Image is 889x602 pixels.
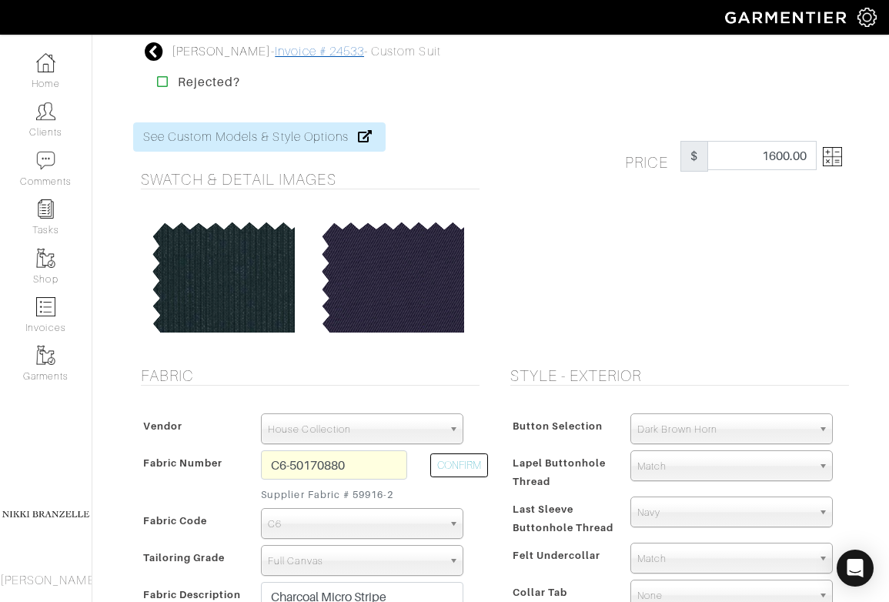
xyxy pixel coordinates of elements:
[510,366,849,385] h5: Style - Exterior
[837,550,874,587] div: Open Intercom Messenger
[857,8,877,27] img: gear-icon-white-bd11855cb880d31180b6d7d6211b90ccbf57a29d726f0c71d8c61bd08dd39cc2.png
[275,45,364,59] a: Invoice # 24533
[133,122,386,152] a: See Custom Models & Style Options
[625,141,680,172] h5: Price
[268,414,443,445] span: House Collection
[513,544,601,567] span: Felt Undercollar
[513,415,603,437] span: Button Selection
[637,543,812,574] span: Match
[268,509,443,540] span: C6
[143,452,223,474] span: Fabric Number
[680,141,708,172] span: $
[172,45,272,59] a: [PERSON_NAME]
[143,415,182,437] span: Vendor
[172,42,441,61] div: - - Custom Suit
[717,4,857,31] img: garmentier-logo-header-white-b43fb05a5012e4ada735d5af1a66efaba907eab6374d6393d1fbf88cb4ef424d.png
[513,452,607,493] span: Lapel Buttonhole Thread
[143,510,208,532] span: Fabric Code
[36,102,55,121] img: clients-icon-6bae9207a08558b7cb47a8932f037763ab4055f8c8b6bfacd5dc20c3e0201464.png
[36,151,55,170] img: comment-icon-a0a6a9ef722e966f86d9cbdc48e553b5cf19dbc54f86b18d962a5391bc8f6eb6.png
[36,346,55,365] img: garments-icon-b7da505a4dc4fd61783c78ac3ca0ef83fa9d6f193b1c9dc38574b1d14d53ca28.png
[36,199,55,219] img: reminder-icon-8004d30b9f0a5d33ae49ab947aed9ed385cf756f9e5892f1edd6e32f2345188e.png
[268,546,443,577] span: Full Canvas
[141,170,480,189] h5: Swatch & Detail Images
[178,75,240,89] strong: Rejected?
[36,249,55,268] img: garments-icon-b7da505a4dc4fd61783c78ac3ca0ef83fa9d6f193b1c9dc38574b1d14d53ca28.png
[141,366,480,385] h5: Fabric
[430,453,488,477] button: CONFIRM
[261,487,407,502] small: Supplier Fabric # 59916-2
[36,53,55,72] img: dashboard-icon-dbcd8f5a0b271acd01030246c82b418ddd0df26cd7fceb0bd07c9910d44c42f6.png
[143,547,226,569] span: Tailoring Grade
[637,451,812,482] span: Match
[637,497,812,528] span: Navy
[823,147,842,166] img: Open Price Breakdown
[513,498,614,539] span: Last Sleeve Buttonhole Thread
[637,414,812,445] span: Dark Brown Horn
[36,297,55,316] img: orders-icon-0abe47150d42831381b5fb84f609e132dff9fe21cb692f30cb5eec754e2cba89.png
